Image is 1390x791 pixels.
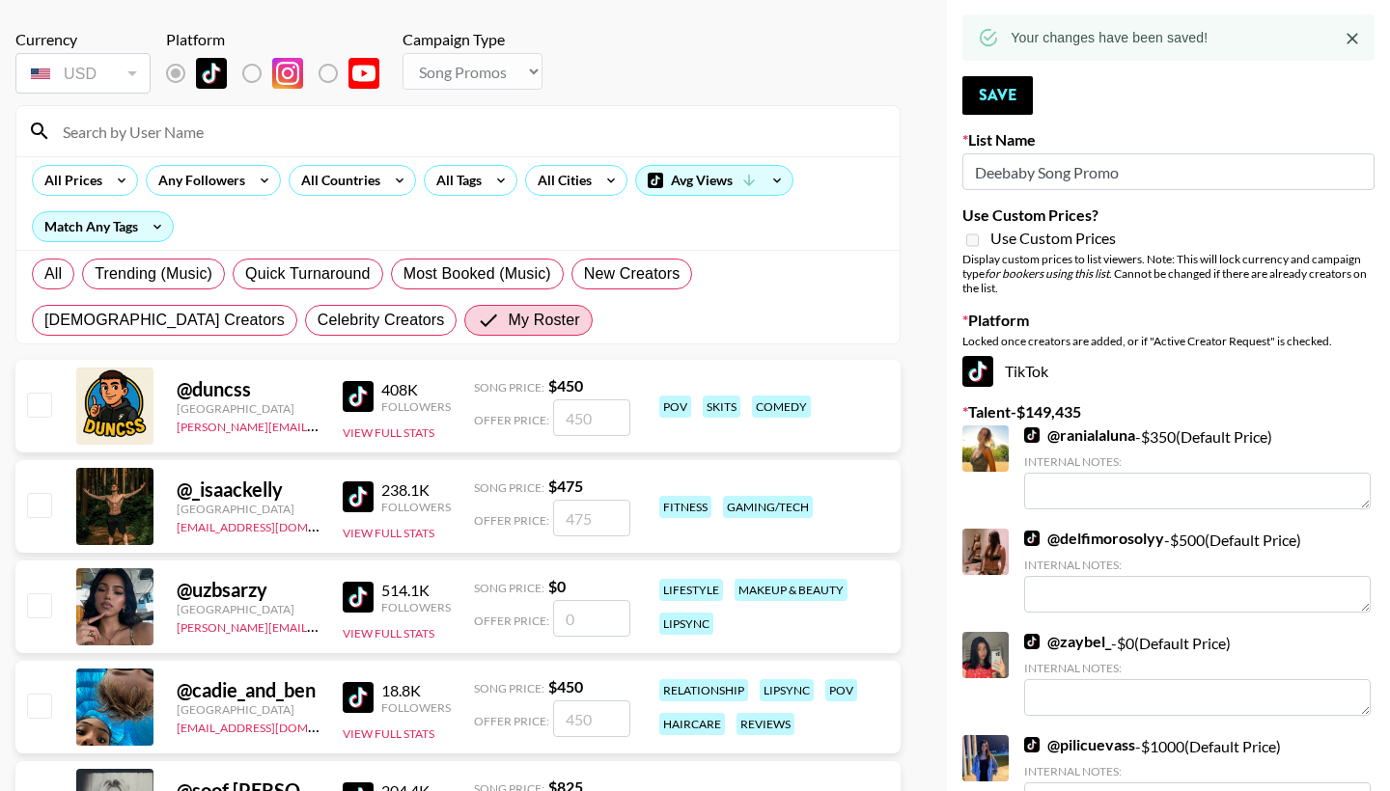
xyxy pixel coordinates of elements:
div: - $ 500 (Default Price) [1024,529,1371,613]
label: Platform [962,311,1375,330]
strong: $ 450 [548,376,583,395]
div: [GEOGRAPHIC_DATA] [177,502,320,516]
div: Internal Notes: [1024,454,1371,469]
strong: $ 450 [548,677,583,696]
input: 450 [553,700,630,737]
div: Followers [381,700,451,715]
span: Offer Price: [474,714,549,728]
img: TikTok [343,682,374,713]
div: lipsync [760,679,814,701]
a: [PERSON_NAME][EMAIL_ADDRESS][DOMAIN_NAME] [177,616,462,635]
div: Internal Notes: [1024,764,1371,778]
span: All [44,262,62,286]
span: Offer Price: [474,614,549,628]
span: Song Price: [474,581,544,595]
label: Talent - $ 149,435 [962,402,1375,422]
div: Followers [381,600,451,614]
div: lifestyle [659,579,723,601]
div: TikTok [962,356,1375,387]
span: Use Custom Prices [990,229,1116,248]
img: TikTok [1024,531,1040,546]
em: for bookers using this list [985,266,1109,281]
div: - $ 0 (Default Price) [1024,632,1371,716]
div: All Prices [33,166,106,195]
div: [GEOGRAPHIC_DATA] [177,401,320,416]
a: @delfimorosolyy [1024,529,1164,548]
span: My Roster [508,309,579,332]
a: @ranialaluna [1024,425,1135,445]
div: lipsync [659,613,713,635]
button: View Full Stats [343,626,434,641]
div: reviews [737,713,794,735]
div: fitness [659,496,711,518]
div: Display custom prices to list viewers. Note: This will lock currency and campaign type . Cannot b... [962,252,1375,295]
img: TikTok [196,58,227,89]
img: Instagram [272,58,303,89]
div: All Countries [290,166,384,195]
span: Song Price: [474,380,544,395]
div: @ _isaackelly [177,477,320,502]
div: All Cities [526,166,596,195]
div: Locked once creators are added, or if "Active Creator Request" is checked. [962,334,1375,348]
img: TikTok [1024,634,1040,649]
input: 450 [553,399,630,436]
div: Followers [381,500,451,514]
strong: $ 0 [548,577,566,595]
label: List Name [962,130,1375,150]
a: @zaybel_ [1024,632,1111,651]
div: @ cadie_and_ben [177,678,320,702]
div: 18.8K [381,681,451,700]
span: Quick Turnaround [245,262,371,286]
img: TikTok [343,582,374,613]
button: View Full Stats [343,425,434,440]
div: Campaign Type [403,30,542,49]
span: Celebrity Creators [318,309,445,332]
button: View Full Stats [343,526,434,540]
span: New Creators [584,262,681,286]
span: Song Price: [474,480,544,495]
div: Avg Views [636,166,792,195]
div: relationship [659,679,748,701]
label: Use Custom Prices? [962,205,1375,225]
div: @ uzbsarzy [177,578,320,602]
div: Remove selected talent to change platforms [166,53,395,94]
div: haircare [659,713,725,735]
img: TikTok [1024,427,1040,443]
div: All Tags [425,166,486,195]
div: pov [659,395,691,418]
div: USD [19,57,147,91]
div: 238.1K [381,480,451,500]
span: Trending (Music) [95,262,212,286]
span: Song Price: [474,681,544,696]
span: Offer Price: [474,413,549,427]
a: [EMAIL_ADDRESS][DOMAIN_NAME] [177,516,371,534]
div: Remove selected talent to change your currency [15,49,151,97]
button: Save [962,76,1033,115]
img: YouTube [348,58,379,89]
img: TikTok [962,356,993,387]
span: Offer Price: [474,513,549,528]
div: Currency [15,30,151,49]
input: Search by User Name [51,116,888,147]
button: View Full Stats [343,726,434,741]
input: 0 [553,600,630,637]
div: Followers [381,399,451,414]
div: Internal Notes: [1024,661,1371,675]
div: 408K [381,380,451,399]
div: @ duncss [177,377,320,401]
div: Your changes have been saved! [1011,20,1208,55]
div: skits [703,395,740,418]
div: pov [825,679,857,701]
span: [DEMOGRAPHIC_DATA] Creators [44,309,285,332]
strong: $ 475 [548,477,583,495]
input: 475 [553,500,630,536]
div: makeup & beauty [735,579,848,601]
div: Match Any Tags [33,212,173,241]
img: TikTok [343,381,374,412]
div: [GEOGRAPHIC_DATA] [177,602,320,616]
div: - $ 350 (Default Price) [1024,425,1371,509]
div: Any Followers [147,166,249,195]
a: [EMAIL_ADDRESS][DOMAIN_NAME] [177,717,371,735]
a: @pilicuevass [1024,735,1135,754]
a: [PERSON_NAME][EMAIL_ADDRESS][DOMAIN_NAME] [177,416,462,434]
